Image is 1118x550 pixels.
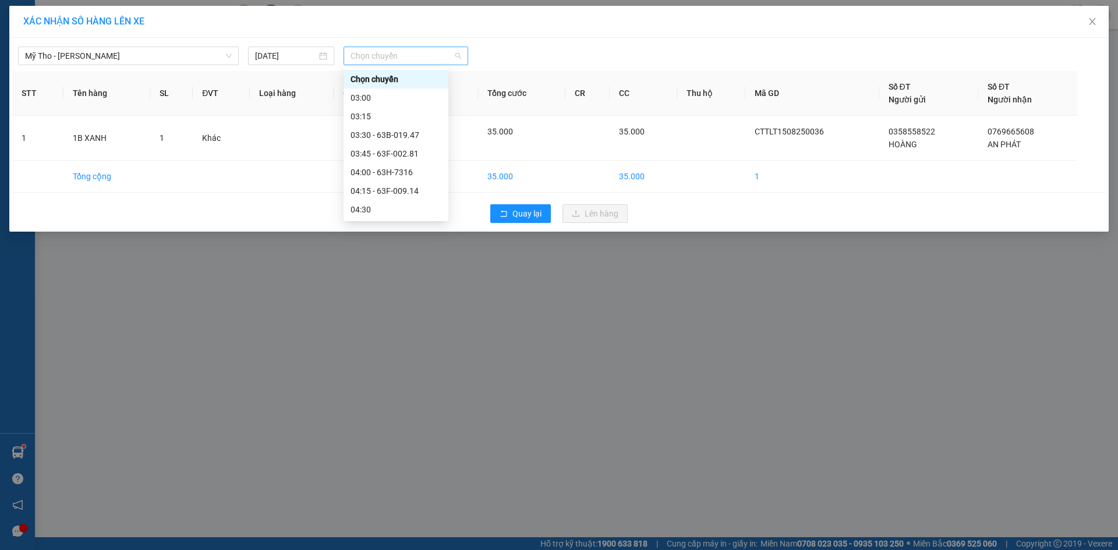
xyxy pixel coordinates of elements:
div: Chọn chuyến [351,73,441,86]
th: CC [610,71,677,116]
td: Tổng cộng [63,161,150,193]
div: 04:00 - 63H-7316 [351,166,441,179]
div: 03:30 - 63B-019.47 [351,129,441,141]
span: Chọn chuyến [351,47,461,65]
input: 15/08/2025 [255,49,317,62]
span: 0769665608 [988,127,1034,136]
span: CTTLT1508250036 [755,127,824,136]
th: STT [12,71,63,116]
th: Tên hàng [63,71,150,116]
span: AN PHÁT [988,140,1021,149]
div: 03:00 [351,91,441,104]
span: Mỹ Tho - Hồ Chí Minh [25,47,232,65]
th: CR [565,71,610,116]
button: uploadLên hàng [562,204,628,223]
div: 03:15 [351,110,441,123]
span: close [1088,17,1097,26]
button: rollbackQuay lại [490,204,551,223]
td: 35.000 [478,161,566,193]
span: rollback [500,210,508,219]
th: Ghi chú [334,71,405,116]
td: 1 [745,161,879,193]
span: 1 [160,133,164,143]
th: Tổng cước [478,71,566,116]
td: 1B XANH [63,116,150,161]
span: XÁC NHẬN SỐ HÀNG LÊN XE [23,16,144,27]
span: HOÀNG [889,140,917,149]
th: Mã GD [745,71,879,116]
span: 35.000 [487,127,513,136]
td: 1 [12,116,63,161]
td: 35.000 [610,161,677,193]
th: Loại hàng [250,71,334,116]
th: ĐVT [193,71,249,116]
span: 35.000 [619,127,645,136]
div: 04:30 [351,203,441,216]
span: Người nhận [988,95,1032,104]
div: 03:45 - 63F-002.81 [351,147,441,160]
div: 04:15 - 63F-009.14 [351,184,441,197]
span: Số ĐT [988,82,1010,91]
div: [PERSON_NAME] [6,83,259,114]
th: Thu hộ [677,71,745,116]
span: 0358558522 [889,127,935,136]
td: Khác [193,116,249,161]
span: Người gửi [889,95,926,104]
text: CTTLT1508250036 [54,55,212,76]
th: SL [150,71,193,116]
div: Chọn chuyến [344,70,448,88]
span: Số ĐT [889,82,911,91]
button: Close [1076,6,1109,38]
span: Quay lại [512,207,542,220]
